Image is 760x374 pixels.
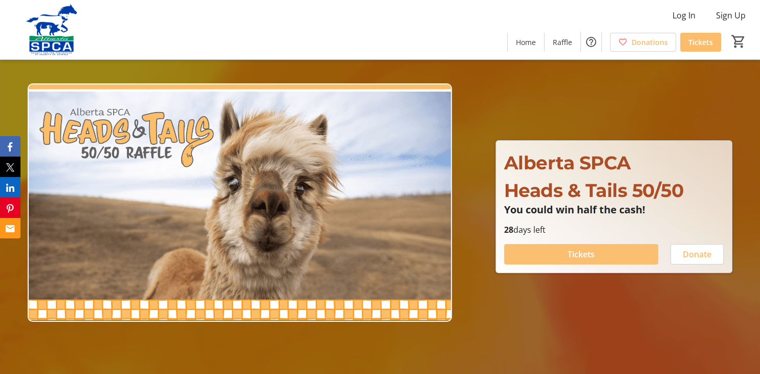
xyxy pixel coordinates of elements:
button: Cart [729,32,748,51]
button: Log In [664,7,704,24]
span: Tickets [568,248,595,260]
span: 28 [504,224,513,235]
span: Log In [672,9,696,21]
button: Donate [670,244,724,265]
span: Sign Up [716,9,746,21]
button: Sign Up [708,7,754,24]
button: Help [581,32,601,52]
a: Donations [610,33,676,52]
span: Home [516,37,536,48]
span: Donations [632,37,668,48]
img: Alberta SPCA's Logo [6,4,97,55]
a: Raffle [545,33,580,52]
span: Raffle [553,37,572,48]
p: You could win half the cash! [504,204,724,215]
span: Heads & Tails 50/50 [504,179,684,202]
a: Tickets [680,33,721,52]
span: Tickets [688,37,713,48]
span: Alberta SPCA [504,151,631,174]
img: Campaign CTA Media Photo [28,83,451,322]
a: Home [508,33,544,52]
button: Tickets [504,244,658,265]
p: days left [504,224,724,236]
span: Donate [683,248,711,260]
